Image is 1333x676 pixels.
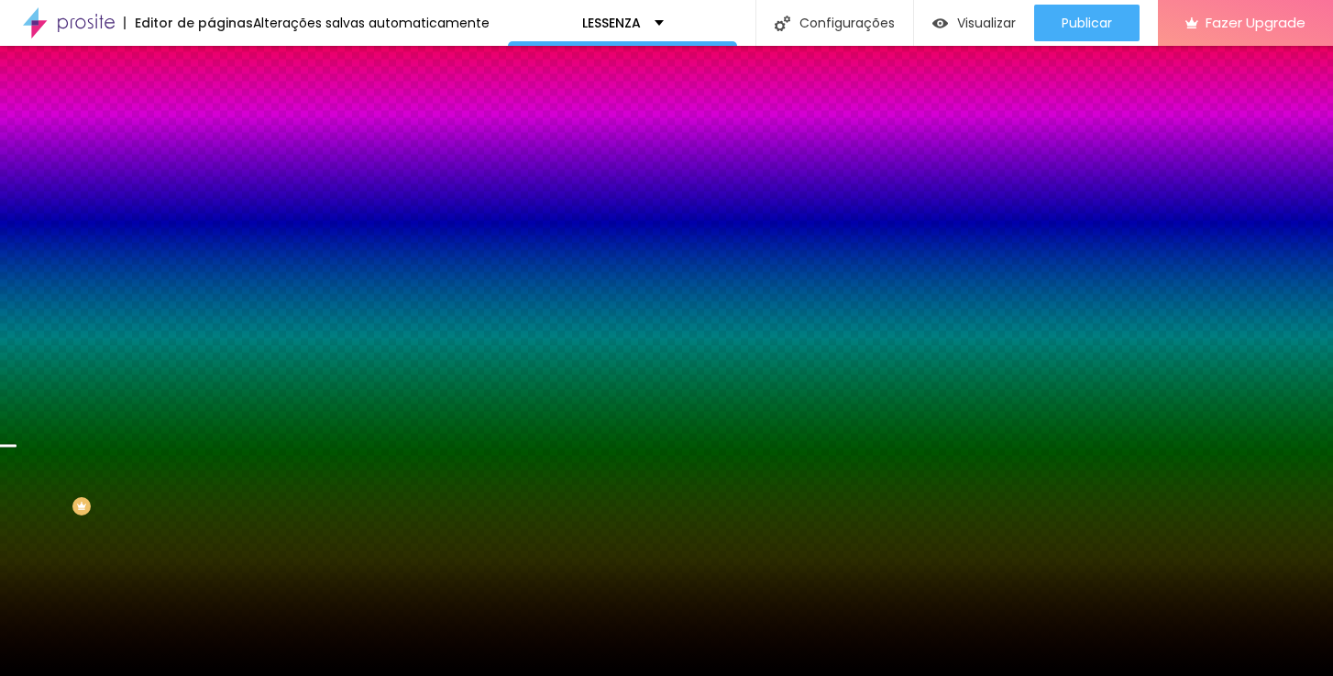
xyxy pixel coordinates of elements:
button: Publicar [1034,5,1140,41]
button: Visualizar [914,5,1034,41]
img: Icone [775,16,790,31]
img: view-1.svg [932,16,948,31]
div: Editor de páginas [124,17,253,29]
span: Fazer Upgrade [1206,15,1305,30]
p: LESSENZA [582,17,641,29]
div: Alterações salvas automaticamente [253,17,490,29]
span: Publicar [1062,16,1112,30]
span: Visualizar [957,16,1016,30]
